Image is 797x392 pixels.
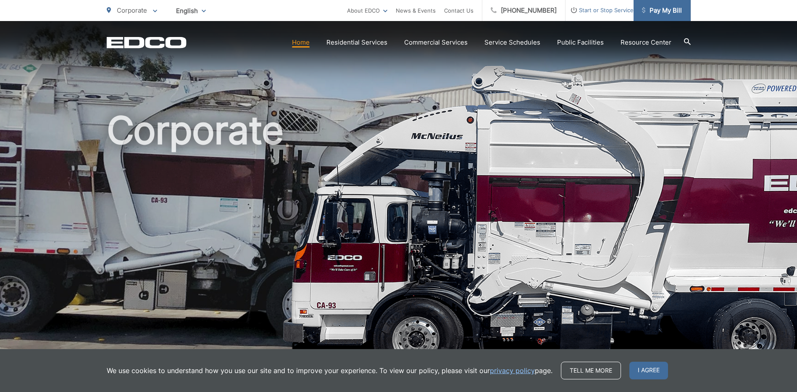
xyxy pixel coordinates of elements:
[170,3,212,18] span: English
[621,37,671,48] a: Resource Center
[404,37,468,48] a: Commercial Services
[629,362,668,379] span: I agree
[292,37,310,48] a: Home
[484,37,540,48] a: Service Schedules
[557,37,604,48] a: Public Facilities
[396,5,436,16] a: News & Events
[490,366,535,376] a: privacy policy
[347,5,387,16] a: About EDCO
[117,6,147,14] span: Corporate
[561,362,621,379] a: Tell me more
[107,366,552,376] p: We use cookies to understand how you use our site and to improve your experience. To view our pol...
[326,37,387,48] a: Residential Services
[107,109,691,376] h1: Corporate
[642,5,682,16] span: Pay My Bill
[444,5,473,16] a: Contact Us
[107,37,187,48] a: EDCD logo. Return to the homepage.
